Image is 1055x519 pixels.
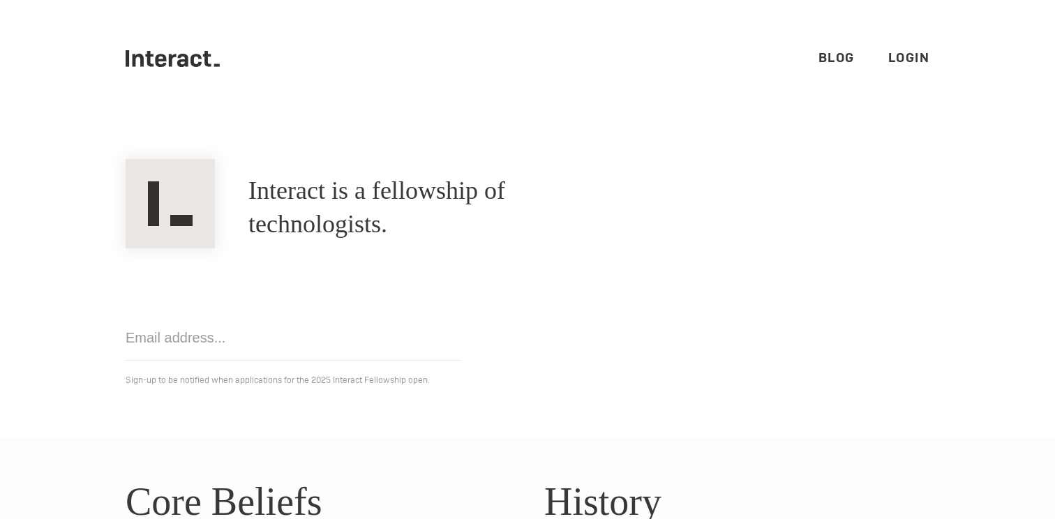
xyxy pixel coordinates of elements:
a: Login [888,50,930,66]
p: Sign-up to be notified when applications for the 2025 Interact Fellowship open. [126,372,929,389]
input: Email address... [126,315,461,361]
h1: Interact is a fellowship of technologists. [248,174,625,241]
img: Interact Logo [126,159,215,248]
a: Blog [818,50,855,66]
